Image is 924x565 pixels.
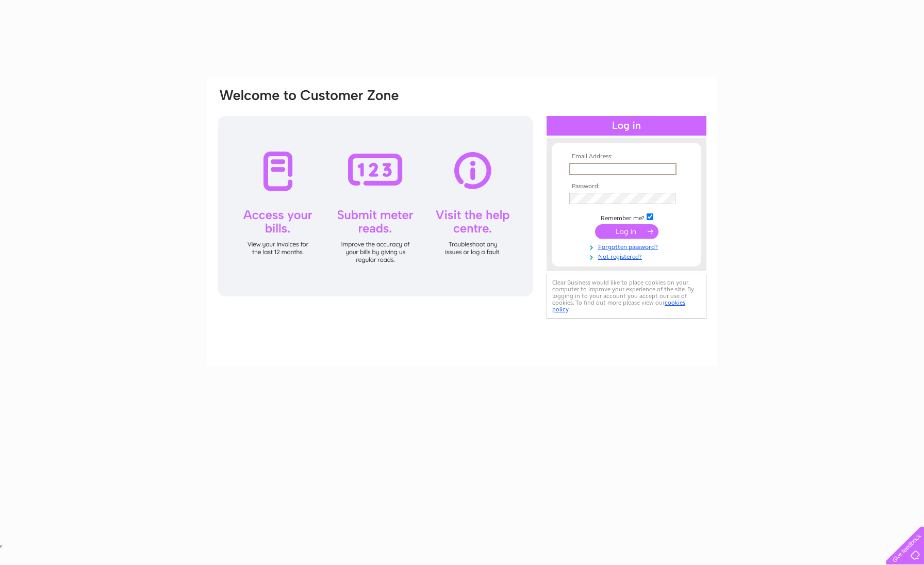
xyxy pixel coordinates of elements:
[552,299,685,313] a: cookies policy
[567,183,686,190] th: Password:
[547,274,706,319] div: Clear Business would like to place cookies on your computer to improve your experience of the sit...
[567,212,686,222] td: Remember me?
[569,241,686,251] a: Forgotten password?
[569,251,686,261] a: Not registered?
[567,153,686,160] th: Email Address:
[595,224,658,239] input: Submit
